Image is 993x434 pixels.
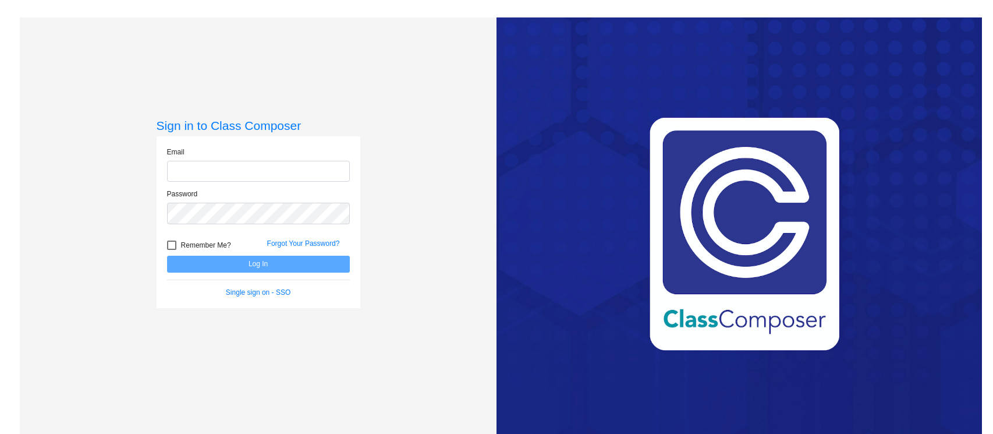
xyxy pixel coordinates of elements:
[167,189,198,199] label: Password
[267,239,340,248] a: Forgot Your Password?
[157,118,360,133] h3: Sign in to Class Composer
[226,288,290,297] a: Single sign on - SSO
[167,147,185,157] label: Email
[181,238,231,252] span: Remember Me?
[167,256,350,273] button: Log In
